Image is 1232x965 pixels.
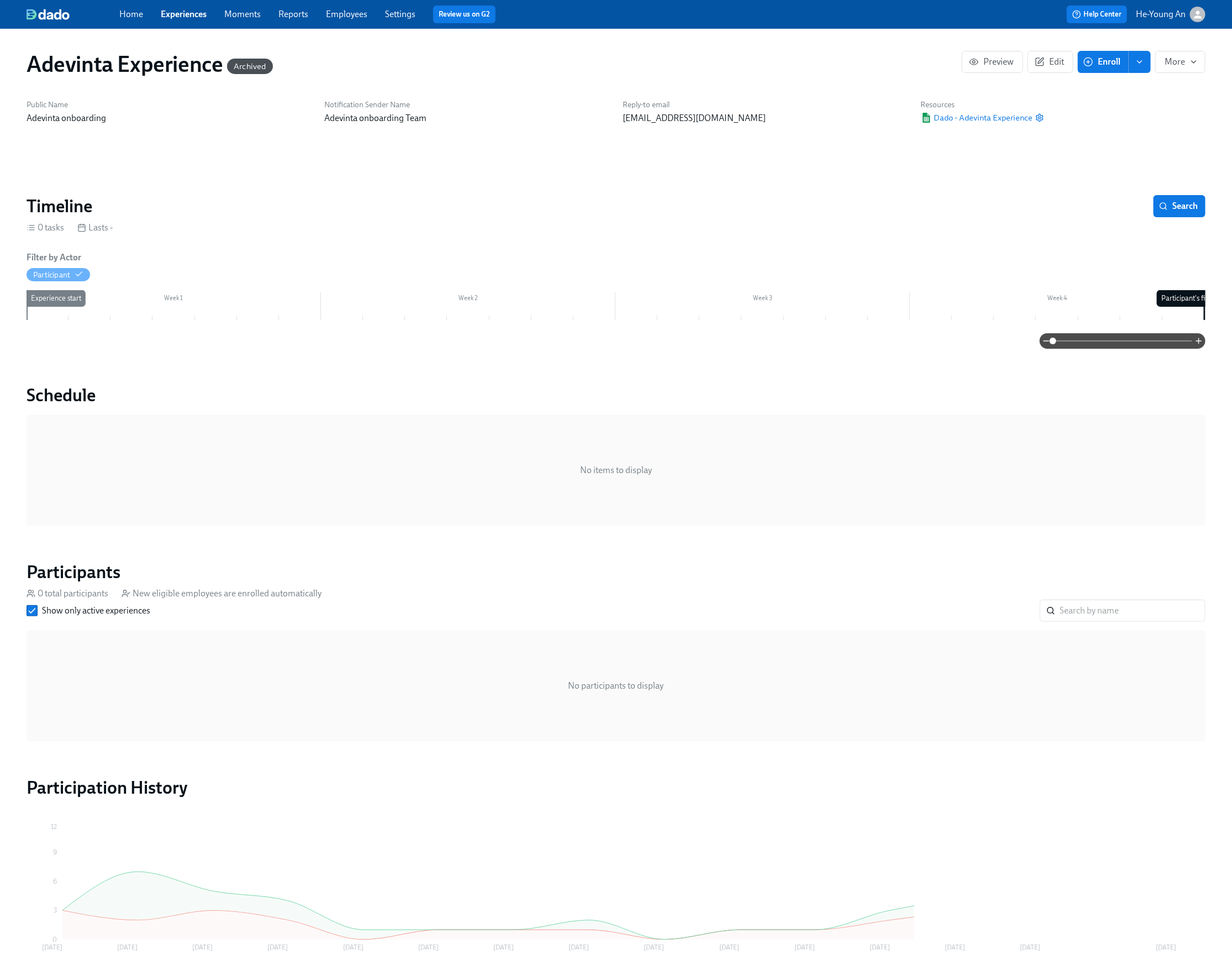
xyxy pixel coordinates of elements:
[53,849,57,857] tspan: 9
[921,112,1033,123] a: Google SheetDado - Adevinta Experience
[52,936,57,943] tspan: 0
[439,9,490,20] a: Review us on G2
[493,944,514,952] tspan: [DATE]
[27,222,64,234] div: 0 tasks
[27,588,108,600] div: 0 total participants
[1129,51,1151,73] button: enroll
[27,415,1205,526] div: No items to display
[122,588,322,600] div: New eligible employees are enrolled automatically
[192,944,213,952] tspan: [DATE]
[161,9,207,19] a: Experiences
[27,561,1205,583] h2: Participants
[27,631,1205,741] div: No participants to display
[42,605,150,617] span: Show only active experiences
[794,944,815,952] tspan: [DATE]
[921,112,1033,123] span: Dado - Adevinta Experience
[27,268,90,281] button: Participant
[268,944,288,952] tspan: [DATE]
[27,251,81,264] h6: Filter by Actor
[1078,51,1129,73] button: Enroll
[921,99,1044,110] h6: Resources
[54,907,57,915] tspan: 3
[1028,51,1073,73] button: Edit
[644,944,665,952] tspan: [DATE]
[623,99,908,110] h6: Reply-to email
[343,944,364,952] tspan: [DATE]
[1155,51,1205,73] button: More
[321,292,615,307] div: Week 2
[51,823,57,831] tspan: 12
[77,222,113,234] div: Lasts -
[27,112,312,124] p: Adevinta onboarding
[1086,56,1120,67] span: Enroll
[27,9,70,20] img: dado
[1037,56,1064,67] span: Edit
[278,9,308,19] a: Reports
[27,195,92,217] h2: Timeline
[433,6,496,23] button: Review us on G2
[568,944,589,952] tspan: [DATE]
[117,944,138,952] tspan: [DATE]
[33,270,70,280] div: Hide Participant
[971,56,1014,67] span: Preview
[1067,6,1127,23] button: Help Center
[870,944,890,952] tspan: [DATE]
[945,944,965,952] tspan: [DATE]
[1072,9,1122,20] span: Help Center
[27,290,86,307] div: Experience start
[119,9,143,19] a: Home
[27,99,312,110] h6: Public Name
[42,944,62,952] tspan: [DATE]
[1020,944,1041,952] tspan: [DATE]
[1161,201,1198,212] span: Search
[27,9,119,20] a: dado
[227,62,273,71] span: Archived
[224,9,261,19] a: Moments
[1136,8,1186,20] p: He-Young An
[385,9,415,19] a: Settings
[325,112,610,124] p: Adevinta onboarding Team
[27,51,273,77] h1: Adevinta Experience
[27,292,321,307] div: Week 1
[325,99,610,110] h6: Notification Sender Name
[1156,944,1176,952] tspan: [DATE]
[910,292,1204,307] div: Week 4
[623,112,908,124] p: [EMAIL_ADDRESS][DOMAIN_NAME]
[53,878,57,885] tspan: 6
[27,777,1205,799] h2: Participation History
[1165,56,1196,67] span: More
[921,113,932,123] img: Google Sheet
[326,9,367,19] a: Employees
[1060,600,1205,622] input: Search by name
[27,384,1205,406] h2: Schedule
[1136,7,1205,22] button: He-Young An
[418,944,439,952] tspan: [DATE]
[719,944,740,952] tspan: [DATE]
[615,292,910,307] div: Week 3
[1154,195,1205,217] button: Search
[962,51,1023,73] button: Preview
